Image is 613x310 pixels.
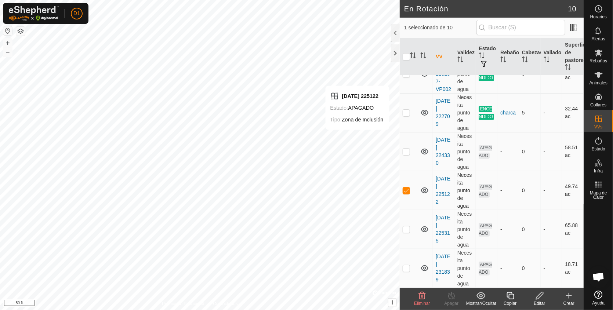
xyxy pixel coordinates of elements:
a: Ayuda [584,288,613,308]
td: 65.88 ac [562,210,584,249]
span: i [392,299,393,306]
th: Validez [454,38,476,76]
span: Alertas [592,37,605,41]
p-sorticon: Activar para ordenar [522,58,528,63]
div: - [500,187,516,194]
button: i [388,299,396,307]
span: Horarios [590,15,607,19]
div: Copiar [496,300,525,307]
td: - [541,93,562,132]
span: 10 [568,3,576,14]
label: Estado: [330,105,348,111]
div: Apagar [437,300,466,307]
a: [DATE] 231839 [436,254,450,282]
span: ENCENDIDO [479,67,494,81]
img: Logo Gallagher [9,6,59,21]
td: 0 [519,132,541,171]
div: - [500,265,516,272]
div: Chat abierto [588,266,610,288]
th: Rebaño [497,38,519,76]
td: - [541,171,562,210]
td: - [541,249,562,288]
div: Editar [525,300,554,307]
p-sorticon: Activar para ordenar [565,65,571,71]
span: Estado [592,147,605,151]
a: [DATE] 225315 [436,215,450,244]
td: Necesita punto de agua [454,132,476,171]
span: APAGADO [479,145,492,159]
th: Superficie de pastoreo [562,38,584,76]
span: Animales [590,81,607,85]
a: Contáctenos [213,300,238,307]
div: charca [500,109,516,117]
td: 0 [519,171,541,210]
td: 5 [519,93,541,132]
a: Política de Privacidad [162,300,204,307]
span: VVs [594,125,602,129]
a: [DATE] 223137-VP002 [436,55,451,92]
div: Mostrar/Ocultar [466,300,496,307]
p-sorticon: Activar para ordenar [500,58,506,63]
td: Necesita punto de agua [454,93,476,132]
span: APAGADO [479,184,492,198]
span: 1 seleccionado de 10 [404,24,476,32]
h2: En Rotación [404,4,568,13]
div: - [500,226,516,233]
span: Eliminar [414,301,430,306]
input: Buscar (S) [476,20,565,35]
span: APAGADO [479,223,492,237]
button: – [3,48,12,57]
td: 32.44 ac [562,93,584,132]
span: Infra [594,169,603,173]
span: APAGADO [479,262,492,276]
td: Necesita punto de agua [454,210,476,249]
div: Zona de Inclusión [330,115,384,124]
td: Necesita punto de agua [454,249,476,288]
td: Necesita punto de agua [454,171,476,210]
td: 18.71 ac [562,249,584,288]
span: Ayuda [592,301,605,305]
p-sorticon: Activar para ordenar [544,58,549,63]
button: Restablecer Mapa [3,26,12,35]
a: [DATE] 222709 [436,98,450,127]
span: Mapa de Calor [586,191,611,200]
td: 0 [519,210,541,249]
th: VV [433,38,454,76]
td: 49.74 ac [562,171,584,210]
div: APAGADO [330,103,384,112]
label: Tipo: [330,117,342,123]
td: - [541,132,562,171]
span: ENCENDIDO [479,106,494,120]
div: - [500,148,516,156]
td: - [541,210,562,249]
th: Estado [476,38,497,76]
button: Capas del Mapa [16,27,25,36]
a: [DATE] 225122 [436,176,450,205]
td: 0 [519,249,541,288]
p-sorticon: Activar para ordenar [410,54,416,59]
a: [DATE] 224330 [436,137,450,166]
p-sorticon: Activar para ordenar [420,54,426,59]
div: Crear [554,300,584,307]
span: Rebaños [590,59,607,63]
span: Collares [590,103,606,107]
td: 58.51 ac [562,132,584,171]
div: [DATE] 225122 [330,92,384,101]
span: D1 [73,10,80,17]
button: + [3,39,12,47]
p-sorticon: Activar para ordenar [457,58,463,63]
p-sorticon: Activar para ordenar [479,54,485,59]
th: Vallado [541,38,562,76]
th: Cabezas [519,38,541,76]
